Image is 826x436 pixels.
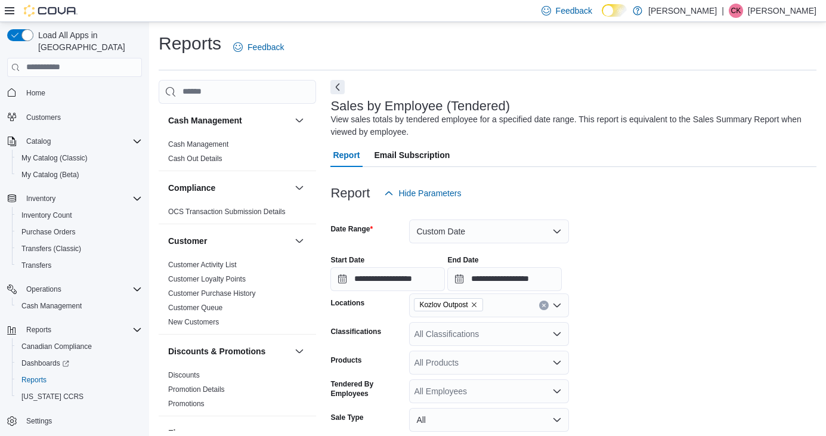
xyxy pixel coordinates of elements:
[330,99,510,113] h3: Sales by Employee (Tendered)
[21,261,51,270] span: Transfers
[17,242,86,256] a: Transfers (Classic)
[17,356,142,370] span: Dashboards
[168,385,225,394] a: Promotion Details
[21,301,82,311] span: Cash Management
[12,166,147,183] button: My Catalog (Beta)
[21,375,47,385] span: Reports
[409,408,569,432] button: All
[168,317,219,327] span: New Customers
[24,5,78,17] img: Cova
[17,151,92,165] a: My Catalog (Classic)
[26,113,61,122] span: Customers
[26,285,61,294] span: Operations
[26,88,45,98] span: Home
[168,235,290,247] button: Customer
[21,85,142,100] span: Home
[414,298,482,311] span: Kozlov Outpost
[17,225,142,239] span: Purchase Orders
[21,282,66,296] button: Operations
[17,242,142,256] span: Transfers (Classic)
[748,4,816,18] p: [PERSON_NAME]
[159,258,316,334] div: Customer
[159,368,316,416] div: Discounts & Promotions
[21,134,55,149] button: Catalog
[471,301,478,308] button: Remove Kozlov Outpost from selection in this group
[2,190,147,207] button: Inventory
[330,355,361,365] label: Products
[168,318,219,326] a: New Customers
[21,413,142,428] span: Settings
[168,260,237,270] span: Customer Activity List
[330,224,373,234] label: Date Range
[168,345,265,357] h3: Discounts & Promotions
[168,274,246,284] span: Customer Loyalty Points
[21,110,66,125] a: Customers
[17,208,77,222] a: Inventory Count
[168,182,215,194] h3: Compliance
[17,389,88,404] a: [US_STATE] CCRS
[12,150,147,166] button: My Catalog (Classic)
[26,137,51,146] span: Catalog
[26,194,55,203] span: Inventory
[168,370,200,380] span: Discounts
[330,379,404,398] label: Tendered By Employees
[375,143,450,167] span: Email Subscription
[26,416,52,426] span: Settings
[17,299,86,313] a: Cash Management
[17,258,142,273] span: Transfers
[12,355,147,372] a: Dashboards
[17,389,142,404] span: Washington CCRS
[228,35,289,59] a: Feedback
[168,261,237,269] a: Customer Activity List
[292,344,307,358] button: Discounts & Promotions
[21,86,50,100] a: Home
[21,323,56,337] button: Reports
[159,32,221,55] h1: Reports
[21,191,142,206] span: Inventory
[330,113,810,138] div: View sales totals by tendered employee for a specified date range. This report is equivalent to t...
[729,4,743,18] div: Carson Keddy
[17,339,97,354] a: Canadian Compliance
[21,227,76,237] span: Purchase Orders
[168,289,256,298] span: Customer Purchase History
[330,413,363,422] label: Sale Type
[12,224,147,240] button: Purchase Orders
[330,327,381,336] label: Classifications
[17,225,81,239] a: Purchase Orders
[168,182,290,194] button: Compliance
[21,191,60,206] button: Inventory
[168,345,290,357] button: Discounts & Promotions
[12,372,147,388] button: Reports
[248,41,284,53] span: Feedback
[21,282,142,296] span: Operations
[419,299,468,311] span: Kozlov Outpost
[21,170,79,180] span: My Catalog (Beta)
[330,255,364,265] label: Start Date
[552,329,562,339] button: Open list of options
[159,205,316,224] div: Compliance
[168,154,222,163] a: Cash Out Details
[17,339,142,354] span: Canadian Compliance
[12,338,147,355] button: Canadian Compliance
[12,388,147,405] button: [US_STATE] CCRS
[731,4,741,18] span: CK
[539,301,549,310] button: Clear input
[12,240,147,257] button: Transfers (Classic)
[168,304,222,312] a: Customer Queue
[12,257,147,274] button: Transfers
[552,358,562,367] button: Open list of options
[17,151,142,165] span: My Catalog (Classic)
[17,299,142,313] span: Cash Management
[17,168,84,182] a: My Catalog (Beta)
[556,5,592,17] span: Feedback
[292,181,307,195] button: Compliance
[552,386,562,396] button: Open list of options
[17,356,74,370] a: Dashboards
[2,133,147,150] button: Catalog
[17,373,142,387] span: Reports
[447,267,562,291] input: Press the down key to open a popover containing a calendar.
[648,4,717,18] p: [PERSON_NAME]
[21,153,88,163] span: My Catalog (Classic)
